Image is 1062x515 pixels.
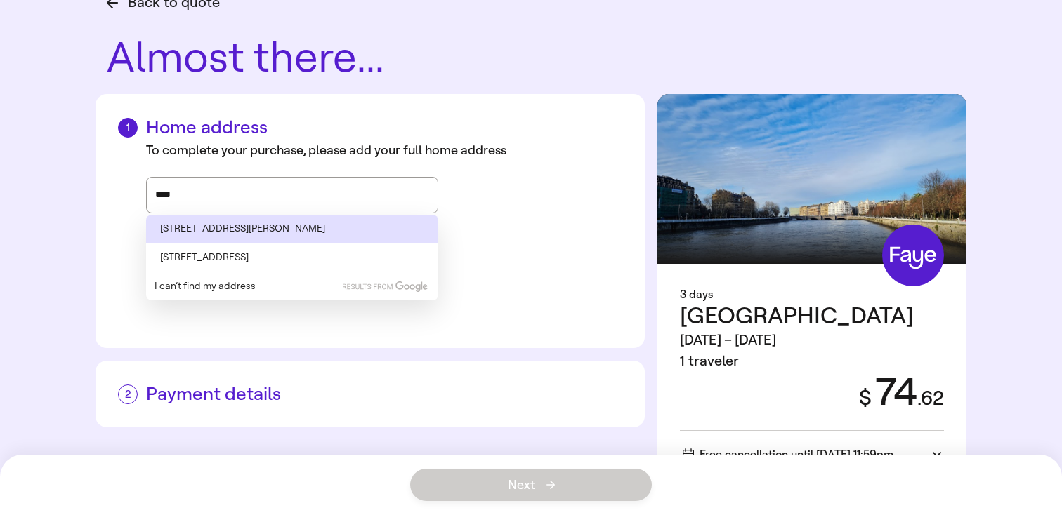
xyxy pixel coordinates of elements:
div: 74 [842,372,944,413]
span: $ [859,385,872,410]
span: [GEOGRAPHIC_DATA] [680,302,914,330]
span: Free cancellation until [DATE] 11:59pm [683,448,893,461]
h2: Home address [118,116,622,138]
div: 3 days [680,286,944,303]
h1: Almost there... [107,36,966,80]
button: I can’t find my address [155,281,256,293]
div: To complete your purchase, please add your full home address [146,141,622,160]
input: Street address, city, state [155,185,429,206]
li: [STREET_ADDRESS] [146,243,438,272]
div: 1 traveler [680,351,914,372]
div: [DATE] – [DATE] [680,330,914,351]
span: . 62 [917,387,944,410]
h2: Payment details [118,383,622,405]
li: [STREET_ADDRESS][PERSON_NAME] [146,215,438,243]
span: Next [508,479,555,491]
button: Next [410,469,652,501]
